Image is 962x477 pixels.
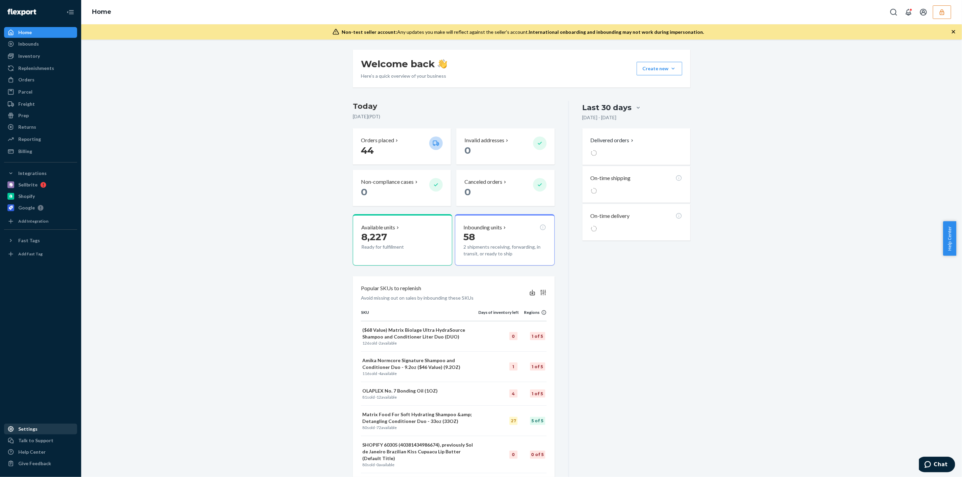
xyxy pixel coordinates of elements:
h3: Today [353,101,555,112]
p: Ready for fulfillment [361,244,424,250]
ol: breadcrumbs [87,2,117,22]
span: 81 [362,395,367,400]
a: Billing [4,146,77,157]
a: Freight [4,99,77,109]
span: 80 [362,425,367,430]
a: Home [4,27,77,38]
p: On-time delivery [591,212,630,220]
span: 58 [463,231,475,243]
div: Any updates you make will reflect against the seller's account. [342,29,704,35]
p: Amika Normcore Signature Shampoo and Conditioner Duo - 9.2oz ($46 Value) (9.2OZ) [362,357,477,371]
p: Delivered orders [591,136,635,144]
img: hand-wave emoji [438,59,447,69]
p: sold · available [362,394,477,400]
button: Open Search Box [887,5,900,19]
div: Orders [18,76,35,83]
p: Canceled orders [464,178,502,186]
p: sold · available [362,340,477,346]
div: Reporting [18,136,41,143]
span: 0 [361,186,367,198]
p: Matrix Food For Soft Hydrating Shampoo &amp; Detangling Conditioner Duo - 33oz (33OZ) [362,411,477,425]
p: Here’s a quick overview of your business [361,73,447,79]
div: 5 of 5 [530,417,545,425]
p: [DATE] - [DATE] [582,114,617,121]
span: 126 [362,341,369,346]
span: International onboarding and inbounding may not work during impersonation. [529,29,704,35]
a: Replenishments [4,63,77,74]
span: 0 [464,145,471,156]
p: SHOPIFY 60305 (40381434986674), previously Sol de Janeiro Brazilian Kiss Cupuacu Lip Butter (Defa... [362,442,477,462]
p: sold · available [362,462,477,468]
a: Add Integration [4,216,77,227]
a: Home [92,8,111,16]
p: Inbounding units [463,224,502,231]
div: Replenishments [18,65,54,72]
a: Orders [4,74,77,85]
button: Canceled orders 0 [456,170,554,206]
span: Non-test seller account: [342,29,397,35]
div: Last 30 days [582,102,632,113]
p: sold · available [362,371,477,376]
img: Flexport logo [7,9,36,16]
button: Help Center [943,221,956,256]
p: sold · available [362,425,477,430]
span: 72 [376,425,381,430]
span: 0 [376,462,379,467]
a: Google [4,202,77,213]
div: Parcel [18,89,32,95]
th: Days of inventory left [478,309,519,321]
button: Integrations [4,168,77,179]
th: SKU [361,309,478,321]
div: Add Integration [18,218,48,224]
button: Create new [637,62,682,75]
p: OLAPLEX No. 7 Bonding Oil (1OZ) [362,387,477,394]
div: 4 [509,390,518,398]
button: Orders placed 44 [353,128,451,165]
p: ($68 Value) Matrix Biolage Ultra HydraSource Shampoo and Conditioner Liter Duo (DUO) [362,327,477,340]
a: Returns [4,122,77,132]
p: 2 shipments receiving, forwarding, in transit, or ready to ship [463,244,546,257]
p: Orders placed [361,136,394,144]
a: Settings [4,424,77,434]
button: Fast Tags [4,235,77,246]
div: Help Center [18,449,46,455]
div: 0 of 5 [530,451,545,459]
button: Open notifications [902,5,915,19]
div: Returns [18,124,36,130]
div: 1 of 5 [530,332,545,340]
p: Invalid addresses [464,136,504,144]
p: Avoid missing out on sales by inbounding these SKUs [361,295,474,301]
div: Fast Tags [18,237,40,244]
a: Prep [4,110,77,121]
a: Add Fast Tag [4,249,77,259]
div: 0 [509,332,518,340]
div: 1 of 5 [530,362,545,371]
div: Shopify [18,193,35,200]
iframe: Opens a widget where you can chat to one of our agents [919,457,955,474]
span: 116 [362,371,369,376]
div: Regions [519,309,547,315]
button: Talk to Support [4,435,77,446]
p: Non-compliance cases [361,178,414,186]
div: Give Feedback [18,460,51,467]
button: Close Navigation [64,5,77,19]
div: 1 of 5 [530,390,545,398]
div: Prep [18,112,29,119]
p: Popular SKUs to replenish [361,284,421,292]
button: Open account menu [917,5,930,19]
div: Add Fast Tag [18,251,43,257]
h1: Welcome back [361,58,447,70]
span: 12 [376,395,381,400]
a: Help Center [4,447,77,457]
div: Talk to Support [18,437,53,444]
a: Inbounds [4,39,77,49]
span: 80 [362,462,367,467]
div: Home [18,29,32,36]
a: Inventory [4,51,77,61]
span: 2 [379,341,381,346]
span: 4 [379,371,381,376]
div: 27 [509,417,518,425]
a: Parcel [4,86,77,97]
